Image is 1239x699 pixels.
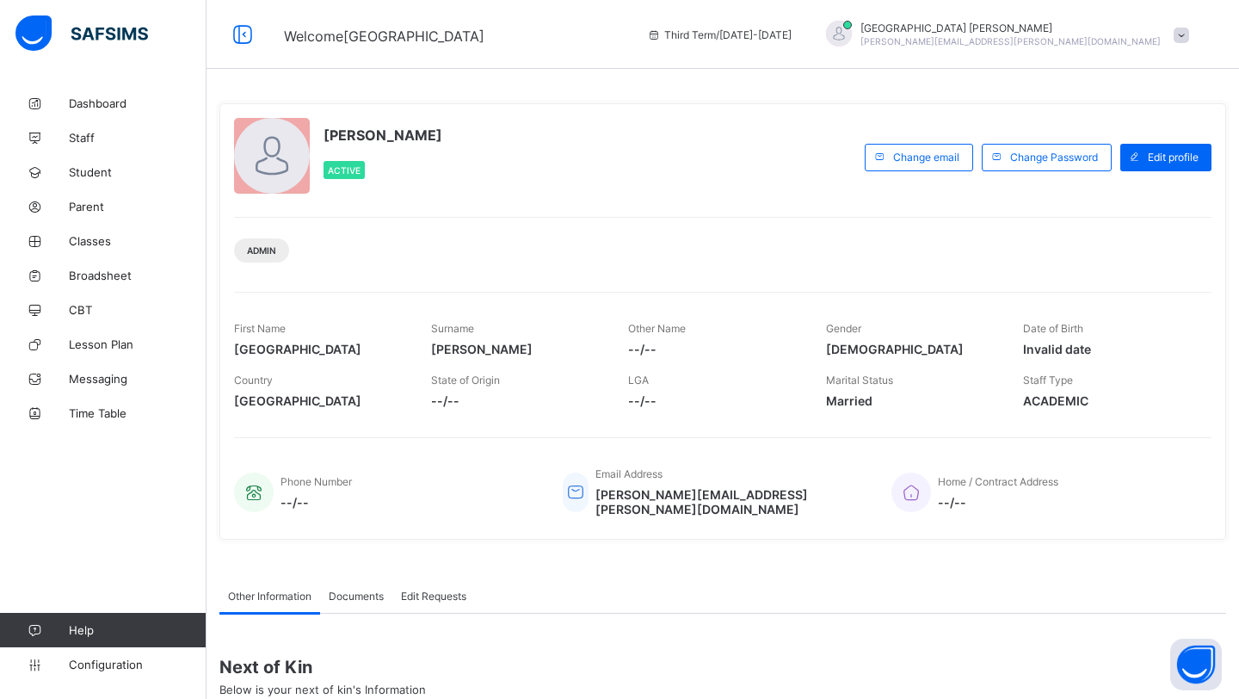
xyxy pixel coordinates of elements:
span: Below is your next of kin's Information [219,683,426,696]
span: Messaging [69,372,206,386]
span: [PERSON_NAME][EMAIL_ADDRESS][PERSON_NAME][DOMAIN_NAME] [860,36,1161,46]
span: Broadsheet [69,269,206,282]
span: Invalid date [1023,342,1194,356]
span: --/-- [938,495,1058,510]
span: Help [69,623,206,637]
span: Gender [826,322,861,335]
span: session/term information [647,28,792,41]
span: Surname [431,322,474,335]
span: Configuration [69,658,206,671]
span: Country [234,374,273,387]
button: Open asap [1170,639,1222,690]
span: Active [328,165,361,176]
span: Other Name [628,322,686,335]
span: Parent [69,200,206,213]
span: [PERSON_NAME] [431,342,602,356]
span: LGA [628,374,649,387]
span: Documents [329,590,384,603]
div: FlorenceSolomon [809,21,1198,49]
span: [DEMOGRAPHIC_DATA] [826,342,997,356]
span: Change Password [1010,151,1098,164]
span: [GEOGRAPHIC_DATA] [234,393,405,408]
span: Next of Kin [219,657,1226,677]
span: [GEOGRAPHIC_DATA] [PERSON_NAME] [860,22,1161,34]
span: [PERSON_NAME][EMAIL_ADDRESS][PERSON_NAME][DOMAIN_NAME] [595,487,866,517]
span: Staff [69,131,206,145]
span: Staff Type [1023,374,1073,387]
span: Dashboard [69,96,206,110]
span: Time Table [69,406,206,420]
span: Marital Status [826,374,893,387]
span: Other Information [228,590,311,603]
span: Lesson Plan [69,337,206,351]
span: Date of Birth [1023,322,1083,335]
span: Edit Requests [401,590,466,603]
span: [PERSON_NAME] [324,127,442,144]
span: --/-- [280,495,352,510]
span: Edit profile [1148,151,1199,164]
span: Home / Contract Address [938,475,1058,488]
span: Welcome [GEOGRAPHIC_DATA] [284,28,484,45]
span: First Name [234,322,286,335]
span: Change email [893,151,959,164]
span: [GEOGRAPHIC_DATA] [234,342,405,356]
span: Classes [69,234,206,248]
span: State of Origin [431,374,500,387]
span: Phone Number [280,475,352,488]
span: Email Address [595,467,663,480]
span: CBT [69,303,206,317]
span: --/-- [431,393,602,408]
span: Student [69,165,206,179]
span: --/-- [628,393,799,408]
span: ACADEMIC [1023,393,1194,408]
span: --/-- [628,342,799,356]
img: safsims [15,15,148,52]
span: Married [826,393,997,408]
span: Admin [247,245,276,256]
